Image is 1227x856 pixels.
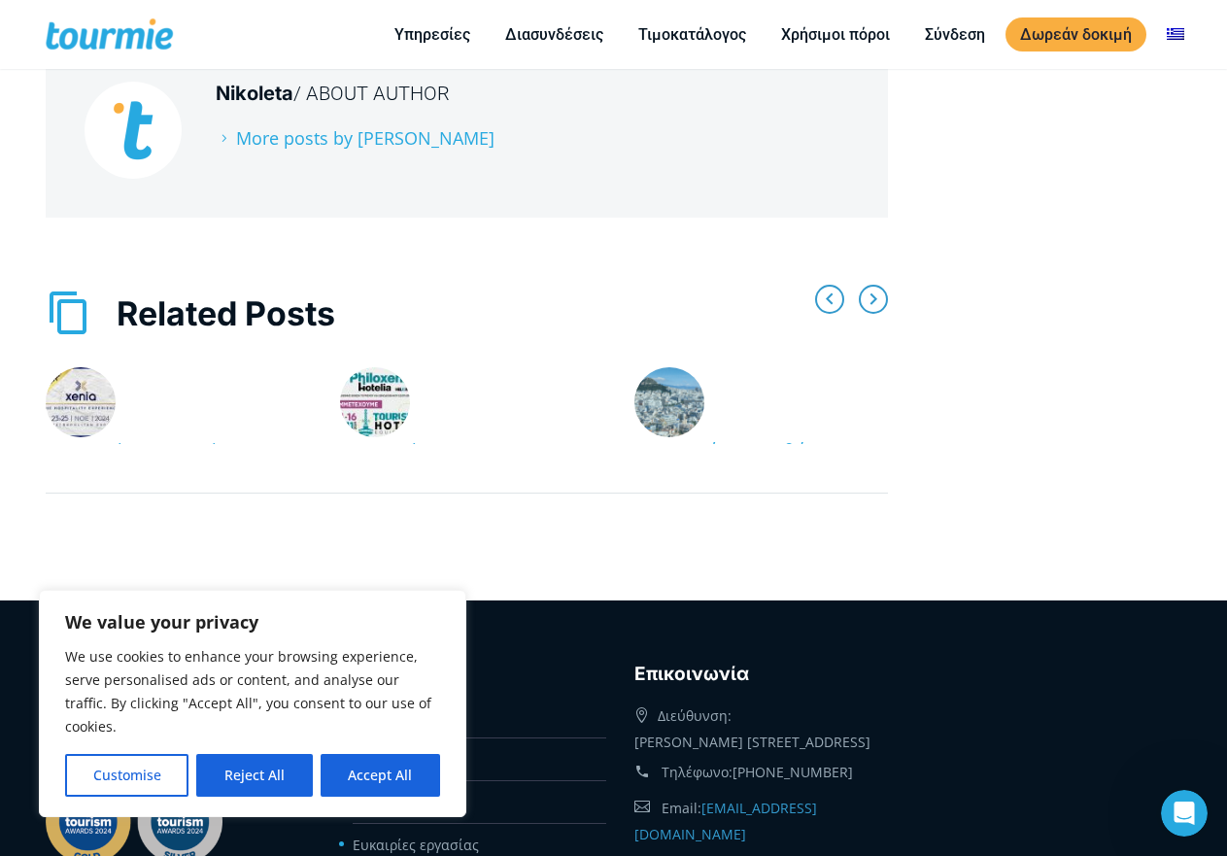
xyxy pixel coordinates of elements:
[293,82,450,105] span: / About Author
[216,82,849,106] div: Nikoleta
[216,126,494,150] a: More posts by [PERSON_NAME]
[634,755,888,790] div: Τηλέφωνο:
[634,790,888,852] div: Email:
[491,22,618,47] a: Διασυνδέσεις
[65,610,440,633] p: We value your privacy
[340,438,547,514] a: Η Tourmie στη [GEOGRAPHIC_DATA] στη [GEOGRAPHIC_DATA]
[910,22,1000,47] a: Σύνδεση
[46,291,888,336] h2: Related Posts
[767,22,904,47] a: Χρήσιμοι πόροι
[634,438,851,488] a: Βραχυχρόνιες μισθώσεις: Νέοι κανόνες από το 2024
[634,660,888,689] h3: Eπικοινωνία
[353,836,479,854] a: Ευκαιρίες εργασίας
[340,660,594,689] h3: Εταιρεία
[65,754,188,797] button: Customise
[380,22,485,47] a: Υπηρεσίες
[624,22,761,47] a: Τιμοκατάλογος
[1005,17,1146,51] a: Δωρεάν δοκιμή
[1161,790,1208,837] iframe: Intercom live chat
[733,763,853,781] a: [PHONE_NUMBER]
[321,754,440,797] button: Accept All
[196,754,312,797] button: Reject All
[634,799,817,843] a: [EMAIL_ADDRESS][DOMAIN_NAME]
[634,698,888,755] div: Διεύθυνση: [PERSON_NAME] [STREET_ADDRESS]
[65,645,440,738] p: We use cookies to enhance your browsing experience, serve personalised ads or content, and analys...
[46,438,270,488] a: Η Tourmie στην Xenia 2024 στην [GEOGRAPHIC_DATA]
